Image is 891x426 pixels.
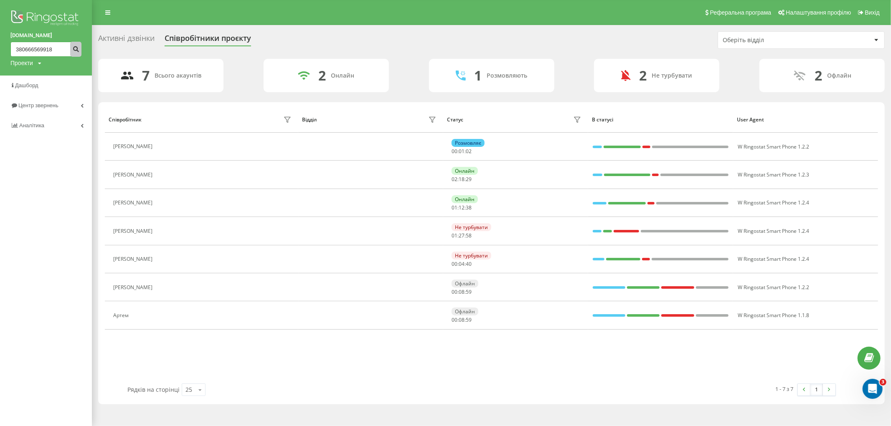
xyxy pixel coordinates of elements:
div: Артем [113,313,131,318]
span: Реферальна програма [710,9,772,16]
span: Аналiтика [19,122,44,129]
span: Вихід [865,9,880,16]
div: : : [452,205,472,211]
a: [DOMAIN_NAME] [10,31,81,40]
span: 27 [459,232,465,239]
span: 18 [459,176,465,183]
span: 38 [466,204,472,211]
span: 59 [466,288,472,295]
div: [PERSON_NAME] [113,144,155,149]
span: 59 [466,316,472,323]
div: 25 [185,386,192,394]
span: 01 [452,204,457,211]
span: 40 [466,260,472,267]
div: Не турбувати [452,252,491,260]
div: Розмовляє [452,139,485,147]
div: [PERSON_NAME] [113,285,155,290]
span: 01 [459,148,465,155]
div: : : [452,289,472,295]
span: 29 [466,176,472,183]
div: [PERSON_NAME] [113,228,155,234]
div: Онлайн [452,195,478,203]
a: 1 [810,384,823,396]
div: [PERSON_NAME] [113,172,155,178]
span: W Ringostat Smart Phone 1.2.2 [738,143,809,150]
div: Всього акаунтів [155,72,202,79]
span: 00 [452,148,457,155]
div: Проекти [10,59,33,67]
span: W Ringostat Smart Phone 1.1.8 [738,312,809,319]
div: Співробітник [109,117,142,123]
div: : : [452,149,472,154]
span: 00 [452,316,457,323]
span: 58 [466,232,472,239]
span: Налаштування профілю [786,9,851,16]
img: Ringostat logo [10,8,81,29]
div: Відділ [302,117,317,123]
span: 04 [459,260,465,267]
span: W Ringostat Smart Phone 1.2.4 [738,199,809,206]
div: Співробітники проєкту [165,34,251,47]
span: W Ringostat Smart Phone 1.2.4 [738,227,809,234]
div: User Agent [737,117,874,123]
span: 00 [452,288,457,295]
div: Онлайн [452,167,478,175]
div: Оберіть відділ [723,37,822,44]
div: Офлайн [828,72,852,79]
div: Не турбувати [652,72,692,79]
span: 08 [459,288,465,295]
div: Офлайн [452,280,478,287]
span: 02 [466,148,472,155]
span: 02 [452,176,457,183]
span: 3 [880,379,886,386]
div: 7 [142,68,150,83]
div: Статус [447,117,463,123]
div: : : [452,233,472,239]
span: Центр звернень [18,102,58,108]
span: Дашборд [15,82,38,88]
span: W Ringostat Smart Phone 1.2.3 [738,171,809,178]
span: 01 [452,232,457,239]
span: 08 [459,316,465,323]
div: 2 [815,68,822,83]
div: Не турбувати [452,223,491,231]
div: Онлайн [331,72,354,79]
span: Рядків на сторінці [127,386,180,393]
div: : : [452,261,472,267]
div: Активні дзвінки [98,34,155,47]
iframe: Intercom live chat [863,379,883,399]
div: : : [452,176,472,182]
span: W Ringostat Smart Phone 1.2.2 [738,284,809,291]
div: Розмовляють [487,72,527,79]
span: 00 [452,260,457,267]
div: Офлайн [452,308,478,315]
div: 1 [474,68,482,83]
span: 12 [459,204,465,211]
div: 2 [318,68,326,83]
div: [PERSON_NAME] [113,256,155,262]
div: 1 - 7 з 7 [776,385,794,393]
div: [PERSON_NAME] [113,200,155,206]
div: 2 [639,68,647,83]
div: : : [452,317,472,323]
div: В статусі [592,117,729,123]
input: Пошук за номером [10,42,81,57]
span: W Ringostat Smart Phone 1.2.4 [738,255,809,262]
